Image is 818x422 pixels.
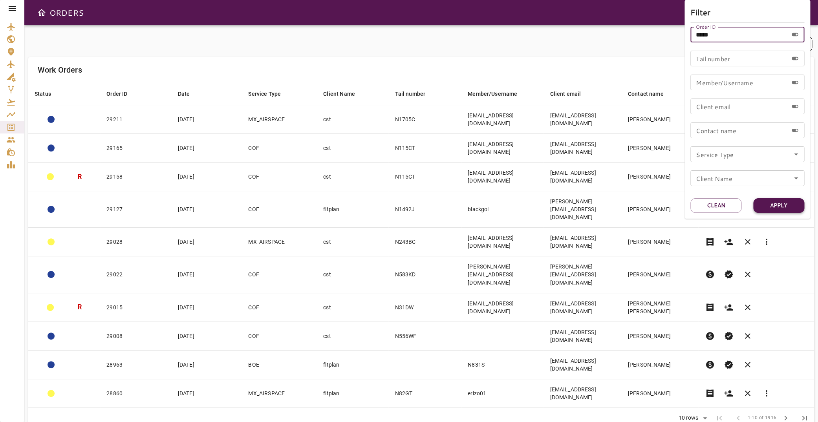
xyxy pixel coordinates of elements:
[690,198,741,213] button: Clean
[791,149,802,160] button: Open
[753,198,804,213] button: Apply
[690,6,804,18] h6: Filter
[696,23,716,30] label: Order ID
[791,173,802,184] button: Open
